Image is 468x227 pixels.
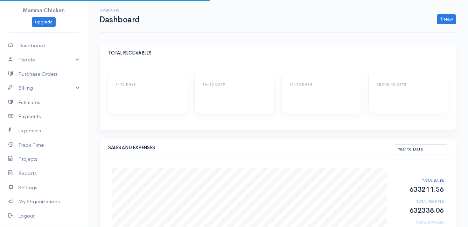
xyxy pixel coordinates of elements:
[99,15,140,24] h1: Dashboard
[116,82,179,86] h6: 1-15 DAYS
[437,14,456,24] a: New
[289,82,353,86] h6: 31-45 DAYS
[108,145,395,150] h5: SALES AND EXPENSES
[394,186,444,193] h2: 633211.56
[394,200,444,204] h6: TOTAL RECEIPTS
[23,7,65,14] span: Mamma Chicken
[108,51,447,56] h5: TOTAL RECEIVABLES
[394,179,444,183] h6: TOTAL SALES
[394,207,444,214] h2: 632338.06
[394,221,444,225] h6: TOTAL EXPENSES
[99,8,140,12] h6: Overview
[32,17,56,27] a: Upgrade
[202,82,266,86] h6: 16-30 DAYS
[376,82,440,86] h6: ABOVE 45 DAYS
